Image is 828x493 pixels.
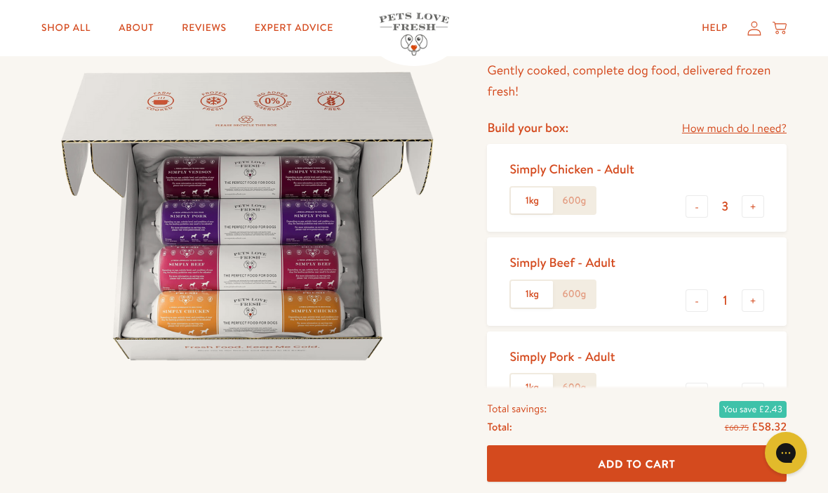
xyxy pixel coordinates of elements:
button: - [686,195,708,218]
img: Pets Love Fresh - Adult [41,10,453,422]
p: Gently cooked, complete dog food, delivered frozen fresh! [487,60,787,103]
label: 600g [553,281,595,308]
button: + [742,195,764,218]
div: Simply Beef - Adult [509,254,615,270]
iframe: Gorgias live chat messenger [758,427,814,479]
button: Add To Cart [487,445,787,482]
img: Pets Love Fresh [379,13,449,55]
span: Add To Cart [599,456,676,471]
button: - [686,383,708,405]
a: Shop All [30,14,102,42]
h4: Build your box: [487,119,568,136]
div: Simply Chicken - Adult [509,161,634,177]
a: How much do I need? [682,119,787,138]
a: Help [690,14,739,42]
button: + [742,289,764,312]
button: - [686,289,708,312]
div: Simply Pork - Adult [509,348,615,364]
label: 1kg [511,188,553,214]
a: Reviews [171,14,237,42]
span: You save £2.43 [719,400,787,417]
span: Total savings: [487,399,547,417]
button: + [742,383,764,405]
label: 1kg [511,281,553,308]
label: 600g [553,188,595,214]
label: 1kg [511,374,553,401]
label: 600g [553,374,595,401]
s: £60.75 [725,421,749,433]
a: Expert Advice [243,14,345,42]
span: Total: [487,417,512,435]
span: £58.32 [752,419,787,434]
a: About [107,14,165,42]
